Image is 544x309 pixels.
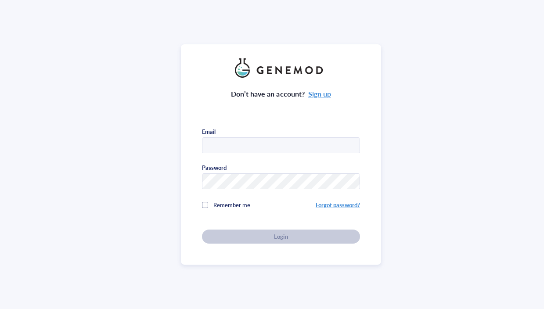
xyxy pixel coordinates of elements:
[202,128,216,136] div: Email
[231,88,331,100] div: Don’t have an account?
[316,201,360,209] a: Forgot password?
[202,164,227,172] div: Password
[213,201,250,209] span: Remember me
[235,58,327,78] img: genemod_logo_light-BcqUzbGq.png
[308,89,331,99] a: Sign up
